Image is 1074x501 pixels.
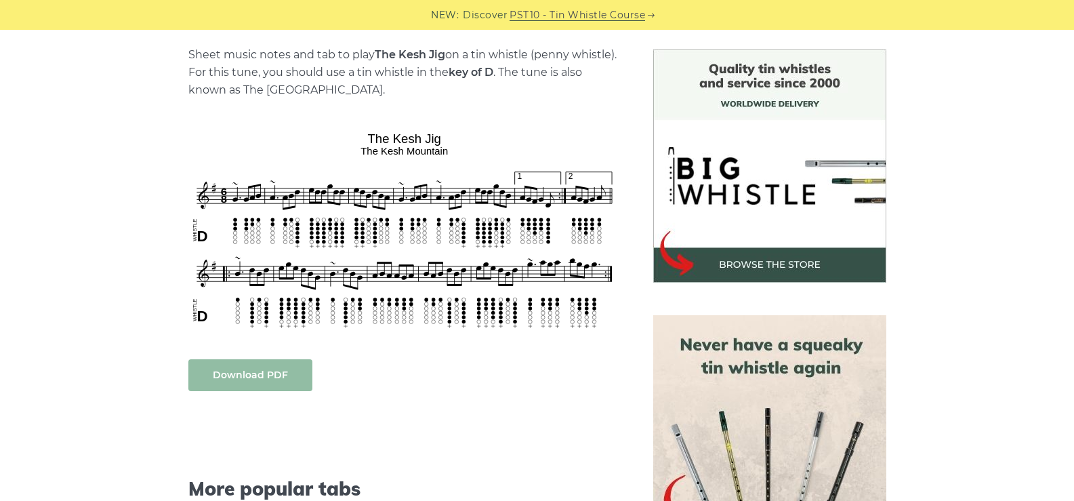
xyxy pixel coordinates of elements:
a: PST10 - Tin Whistle Course [510,7,645,23]
strong: key of D [449,66,493,79]
img: The Kesh Jig Tin Whistle Tabs & Sheet Music [188,127,621,332]
p: Sheet music notes and tab to play on a tin whistle (penny whistle). For this tune, you should use... [188,46,621,99]
span: More popular tabs [188,477,621,500]
span: NEW: [431,7,459,23]
strong: The Kesh Jig [375,48,445,61]
a: Download PDF [188,359,312,391]
span: Discover [463,7,508,23]
img: BigWhistle Tin Whistle Store [653,49,886,283]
